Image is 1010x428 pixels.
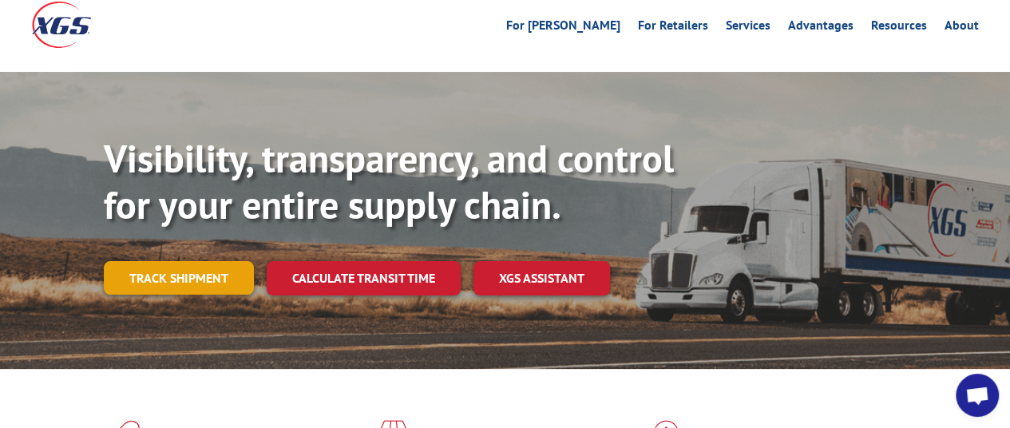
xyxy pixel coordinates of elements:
a: Track shipment [104,261,254,295]
b: Visibility, transparency, and control for your entire supply chain. [104,133,674,229]
a: For [PERSON_NAME] [506,19,620,37]
a: Resources [871,19,927,37]
a: Services [726,19,770,37]
a: XGS ASSISTANT [473,261,610,295]
a: For Retailers [638,19,708,37]
a: Advantages [788,19,854,37]
a: Calculate transit time [267,261,461,295]
a: About [945,19,979,37]
div: Open chat [956,374,999,417]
